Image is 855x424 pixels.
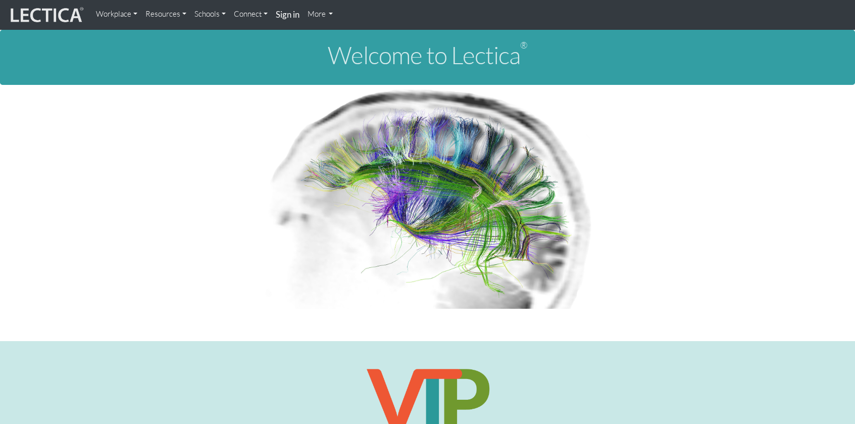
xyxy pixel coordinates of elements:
sup: ® [520,39,527,51]
a: Schools [190,4,230,24]
a: Connect [230,4,272,24]
img: lecticalive [8,6,84,25]
a: Resources [141,4,190,24]
strong: Sign in [276,9,299,20]
h1: Welcome to Lectica [8,42,847,69]
a: Workplace [92,4,141,24]
a: Sign in [272,4,304,26]
img: Human Connectome Project Image [260,85,596,309]
a: More [304,4,337,24]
